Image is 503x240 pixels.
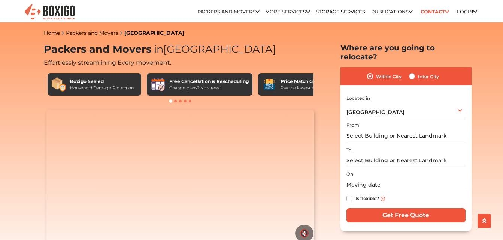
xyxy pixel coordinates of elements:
[346,95,370,102] label: Located in
[51,77,66,92] img: Boxigo Sealed
[154,43,163,55] span: in
[151,77,166,92] img: Free Cancellation & Rescheduling
[346,109,404,116] span: [GEOGRAPHIC_DATA]
[418,6,452,18] a: Contact
[340,43,472,61] h2: Where are you going to relocate?
[381,197,385,201] img: info
[457,9,477,15] a: Login
[346,171,353,178] label: On
[478,214,491,228] button: scroll up
[24,3,76,21] img: Boxigo
[346,129,466,142] input: Select Building or Nearest Landmark
[44,43,317,56] h1: Packers and Movers
[169,78,249,85] div: Free Cancellation & Rescheduling
[346,208,466,222] input: Get Free Quote
[124,30,184,36] a: [GEOGRAPHIC_DATA]
[346,154,466,167] input: Select Building or Nearest Landmark
[281,78,337,85] div: Price Match Guarantee
[371,9,413,15] a: Publications
[70,78,134,85] div: Boxigo Sealed
[346,147,352,153] label: To
[316,9,365,15] a: Storage Services
[346,178,466,191] input: Moving date
[355,194,379,202] label: Is flexible?
[281,85,337,91] div: Pay the lowest. Guaranteed!
[44,30,60,36] a: Home
[418,72,439,81] label: Inter City
[262,77,277,92] img: Price Match Guarantee
[346,122,359,129] label: From
[70,85,134,91] div: Household Damage Protection
[44,59,171,66] span: Effortlessly streamlining Every movement.
[376,72,402,81] label: Within City
[197,9,260,15] a: Packers and Movers
[151,43,276,55] span: [GEOGRAPHIC_DATA]
[169,85,249,91] div: Change plans? No stress!
[66,30,118,36] a: Packers and Movers
[265,9,310,15] a: More services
